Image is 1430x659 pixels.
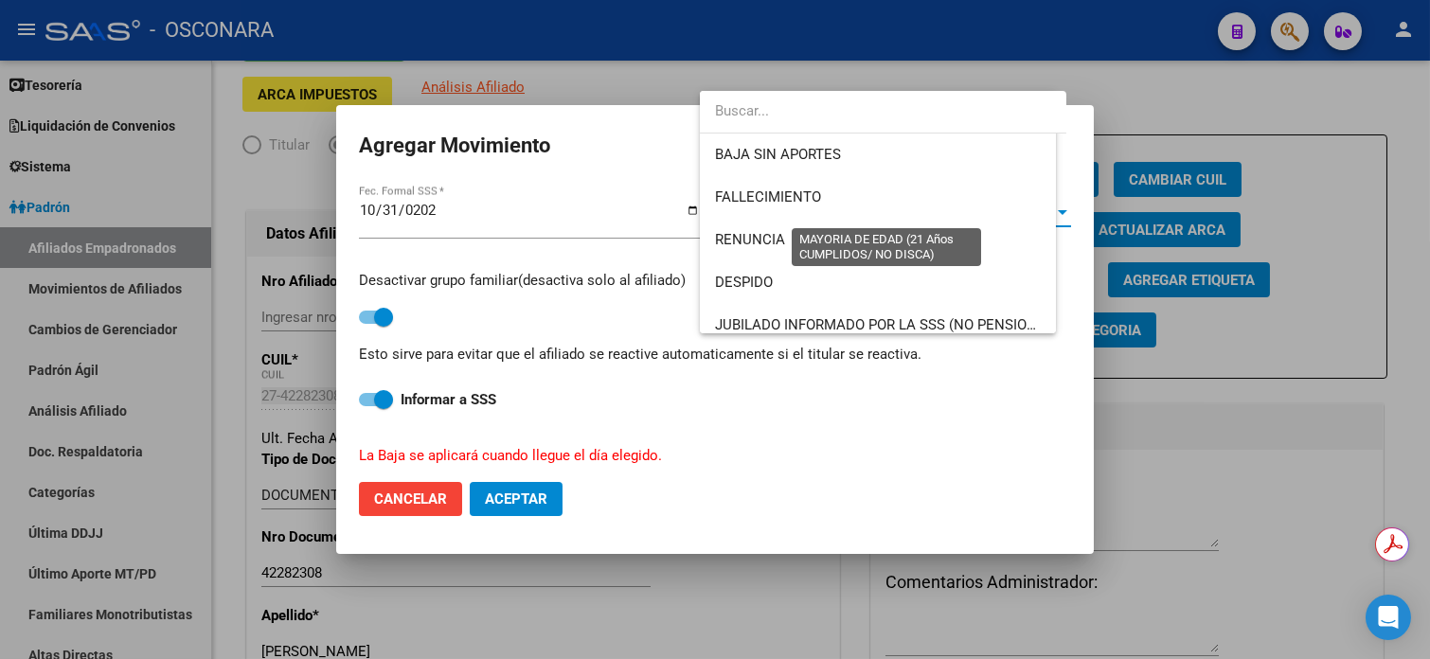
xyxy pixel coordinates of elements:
[715,316,1070,333] span: JUBILADO INFORMADO POR LA SSS (NO PENSIONADO)
[1366,595,1411,640] div: Open Intercom Messenger
[715,231,785,248] span: RENUNCIA
[715,188,821,205] span: FALLECIMIENTO
[715,146,841,163] span: BAJA SIN APORTES
[715,274,773,291] span: DESPIDO
[700,90,1066,133] input: dropdown search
